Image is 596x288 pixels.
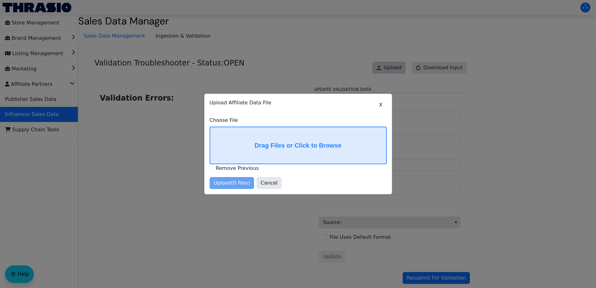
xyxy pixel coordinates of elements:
label: Choose File [210,117,387,124]
button: Cancel [257,177,282,189]
p: Upload Affiliate Data File [210,99,387,107]
button: X [375,99,387,111]
span: Cancel [261,179,278,187]
span: X [379,101,383,109]
label: Drag Files or Click to Browse [210,127,386,164]
label: Remove Previous [216,165,259,171]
